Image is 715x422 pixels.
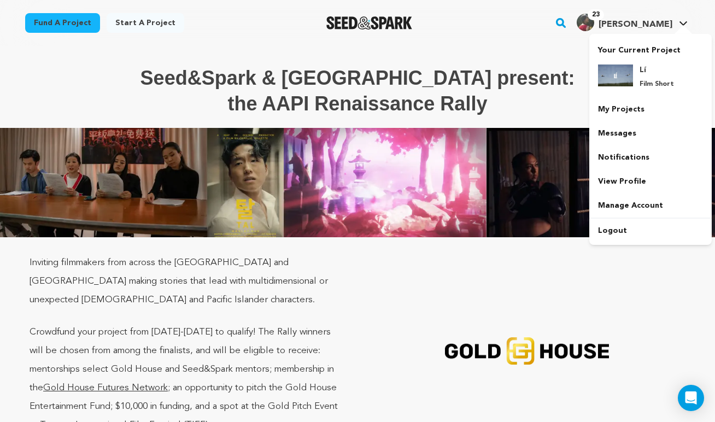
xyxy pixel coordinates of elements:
[589,194,712,218] a: Manage Account
[445,337,609,365] img: Gold House Logo
[589,145,712,169] a: Notifications
[599,20,672,29] span: [PERSON_NAME]
[326,16,412,30] a: Seed&Spark Homepage
[30,254,347,309] p: Inviting filmmakers from across the [GEOGRAPHIC_DATA] and [GEOGRAPHIC_DATA] making stories that l...
[575,11,690,31] a: Jessie Li W.'s Profile
[640,65,679,75] h4: Lí
[598,40,703,97] a: Your Current Project Lí Film Short
[577,14,672,31] div: Jessie Li W.'s Profile
[589,121,712,145] a: Messages
[575,11,690,34] span: Jessie Li W.'s Profile
[589,219,712,243] a: Logout
[598,40,703,56] p: Your Current Project
[25,13,100,33] a: Fund a project
[598,65,633,86] img: 2c8e013c6e55ec56.jpg
[678,385,704,411] div: Open Intercom Messenger
[588,9,604,20] span: 23
[589,97,712,121] a: My Projects
[107,13,184,33] a: Start a project
[640,80,679,89] p: Film Short
[589,169,712,194] a: View Profile
[43,383,168,392] a: Gold House Futures Network
[326,16,412,30] img: Seed&Spark Logo Dark Mode
[577,14,594,31] img: 987c47f8001e3b4a.jpg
